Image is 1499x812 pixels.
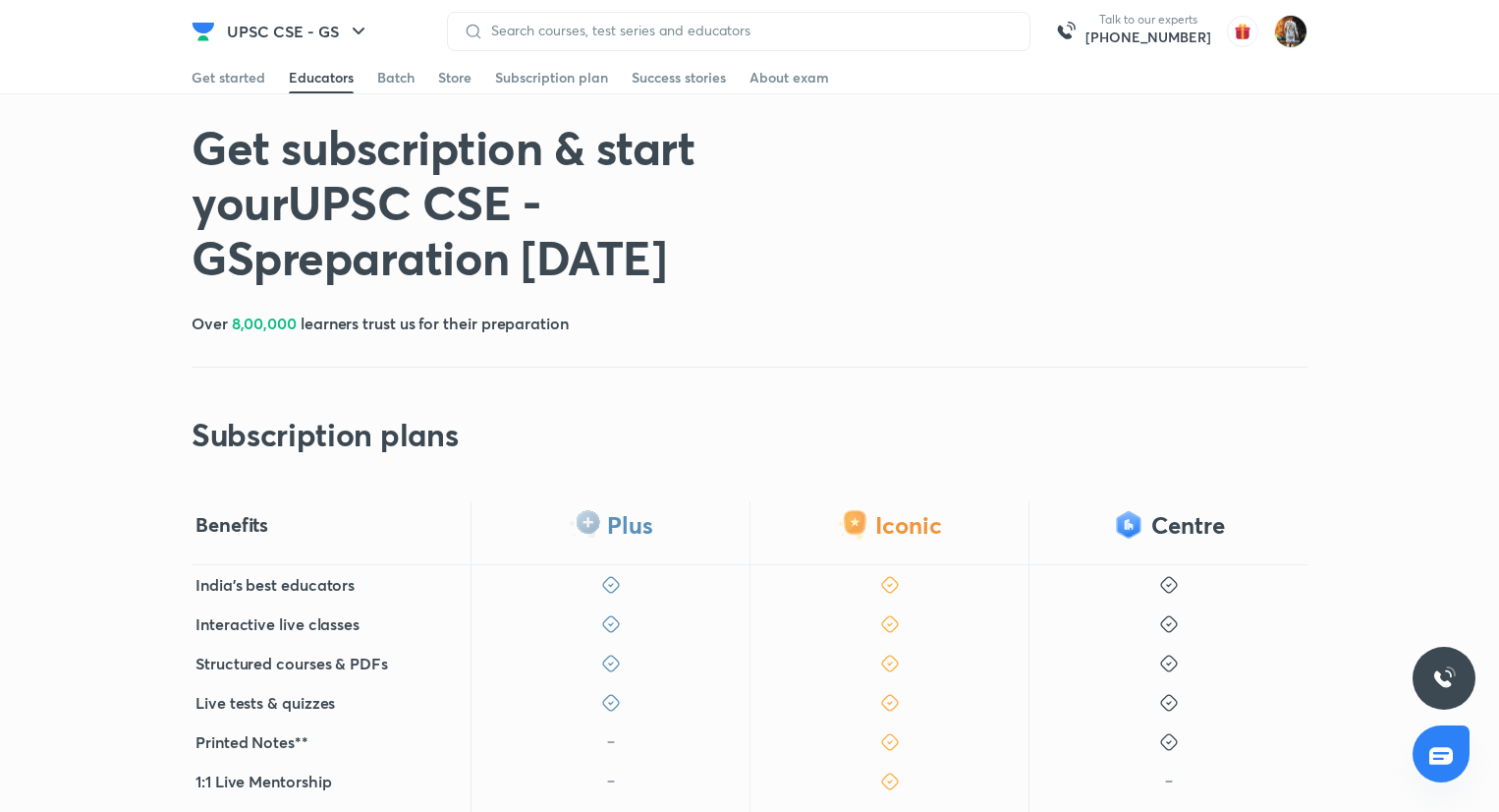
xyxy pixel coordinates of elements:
[192,62,265,93] a: Get started
[1085,12,1211,28] p: Talk to our experts
[215,12,382,51] button: UPSC CSE - GS
[1227,16,1258,47] img: avatar
[749,68,829,87] div: About exam
[1046,12,1085,51] img: call-us
[195,730,308,754] h5: Printed Notes**
[1432,667,1456,690] img: ttu
[495,62,608,93] a: Subscription plan
[192,415,458,454] h2: Subscription plans
[195,691,335,715] h5: Live tests & quizzes
[632,68,726,87] div: Success stories
[289,68,354,87] div: Educators
[195,770,331,793] h5: 1:1 Live Mentorship
[601,772,621,791] img: icon
[632,62,726,93] a: Success stories
[377,62,415,93] a: Batch
[192,119,861,284] h1: Get subscription & start your UPSC CSE - GS preparation [DATE]
[1085,28,1211,47] a: [PHONE_NUMBER]
[195,612,360,636] h5: Interactive live classes
[438,68,472,87] div: Store
[289,62,354,93] a: Educators
[192,68,265,87] div: Get started
[192,20,215,43] img: Company Logo
[377,68,415,87] div: Batch
[438,62,472,93] a: Store
[195,573,355,597] h5: India's best educators
[232,313,297,333] span: 8,00,000
[195,512,268,538] h4: Benefits
[195,652,388,675] h5: Structured courses & PDFs
[192,312,569,335] h5: Over learners trust us for their preparation
[1274,15,1307,48] img: Prakhar Singh
[1159,772,1179,791] img: icon
[601,732,621,752] img: icon
[483,23,1014,38] input: Search courses, test series and educators
[495,68,608,87] div: Subscription plan
[749,62,829,93] a: About exam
